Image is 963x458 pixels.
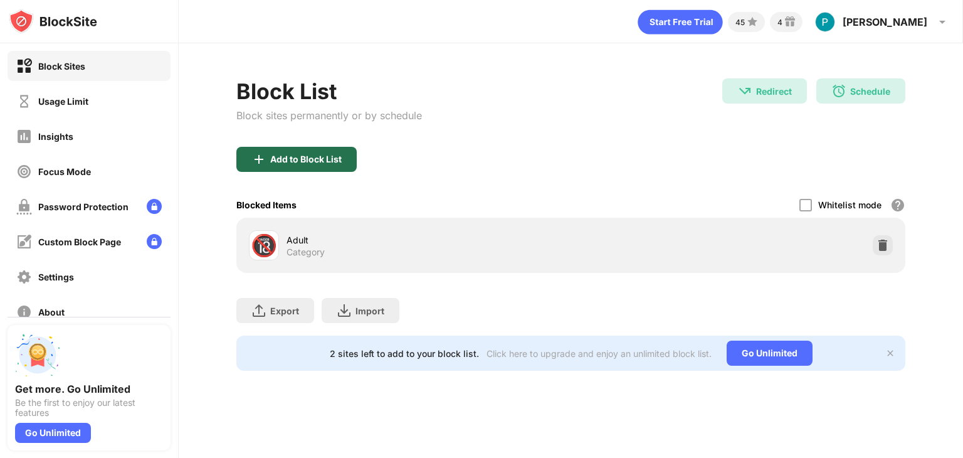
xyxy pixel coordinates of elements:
img: password-protection-off.svg [16,199,32,215]
div: Adult [287,233,571,247]
img: push-unlimited.svg [15,333,60,378]
div: Go Unlimited [727,341,813,366]
div: Schedule [850,86,890,97]
div: Import [355,306,384,316]
div: Category [287,247,325,258]
div: Password Protection [38,201,129,212]
img: customize-block-page-off.svg [16,234,32,250]
div: About [38,307,65,317]
div: Blocked Items [236,200,297,210]
div: Usage Limit [38,96,88,107]
img: settings-off.svg [16,269,32,285]
img: points-small.svg [745,14,760,29]
img: lock-menu.svg [147,234,162,249]
div: Export [270,306,299,316]
div: Add to Block List [270,154,342,164]
div: Block List [236,78,422,104]
img: x-button.svg [885,348,895,358]
img: focus-off.svg [16,164,32,179]
div: 45 [735,18,745,27]
div: Insights [38,131,73,142]
div: Get more. Go Unlimited [15,383,163,395]
div: 🔞 [251,233,277,258]
div: Block Sites [38,61,85,72]
div: Focus Mode [38,166,91,177]
div: Block sites permanently or by schedule [236,109,422,122]
img: time-usage-off.svg [16,93,32,109]
div: Be the first to enjoy our latest features [15,398,163,418]
img: logo-blocksite.svg [9,9,97,34]
div: Redirect [756,86,792,97]
div: [PERSON_NAME] [843,16,927,28]
div: Custom Block Page [38,237,121,247]
img: insights-off.svg [16,129,32,144]
div: Whitelist mode [818,200,881,210]
img: about-off.svg [16,304,32,320]
img: block-on.svg [16,58,32,74]
img: ACg8ocJUZnlh5MK5d5Mvzz-_MeuOiQwEOWxfTp5UlhFHMWSe0mRyww=s96-c [815,12,835,32]
div: Settings [38,272,74,282]
div: Go Unlimited [15,423,91,443]
img: reward-small.svg [782,14,797,29]
div: 2 sites left to add to your block list. [330,348,479,359]
div: Click here to upgrade and enjoy an unlimited block list. [487,348,712,359]
div: animation [638,9,723,35]
div: 4 [777,18,782,27]
img: lock-menu.svg [147,199,162,214]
